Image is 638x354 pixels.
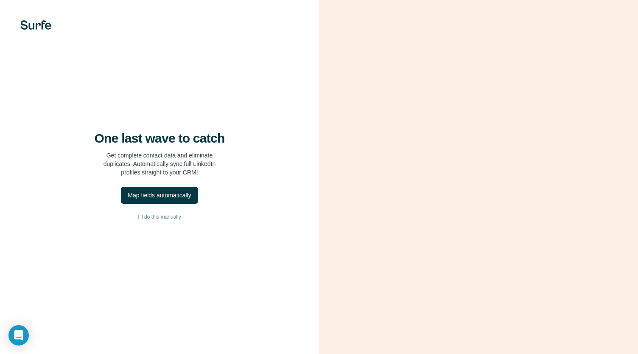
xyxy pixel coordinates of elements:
[138,213,181,221] span: I’ll do this manually
[104,151,216,177] p: Get complete contact data and eliminate duplicates. Automatically sync full LinkedIn profiles str...
[20,20,51,30] img: Surfe's logo
[95,131,225,146] h4: One last wave to catch
[8,325,29,346] div: Open Intercom Messenger
[17,211,302,223] button: I’ll do this manually
[128,191,191,199] div: Map fields automatically
[121,187,198,204] button: Map fields automatically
